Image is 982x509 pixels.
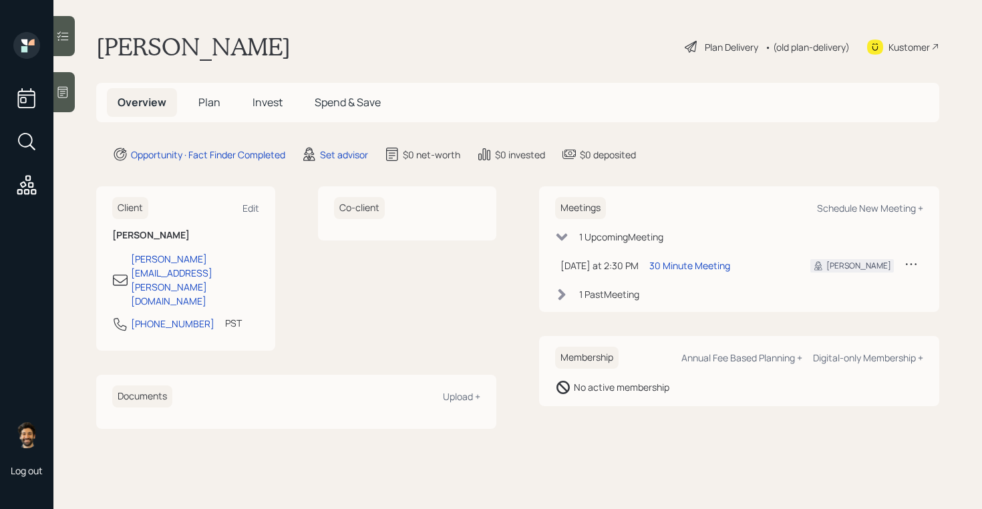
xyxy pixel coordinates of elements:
[705,40,758,54] div: Plan Delivery
[813,351,923,364] div: Digital-only Membership +
[403,148,460,162] div: $0 net-worth
[320,148,368,162] div: Set advisor
[649,259,730,273] div: 30 Minute Meeting
[225,316,242,330] div: PST
[555,347,619,369] h6: Membership
[443,390,480,403] div: Upload +
[334,197,385,219] h6: Co-client
[560,259,639,273] div: [DATE] at 2:30 PM
[112,197,148,219] h6: Client
[242,202,259,214] div: Edit
[131,148,285,162] div: Opportunity · Fact Finder Completed
[13,421,40,448] img: eric-schwartz-headshot.png
[112,230,259,241] h6: [PERSON_NAME]
[131,252,259,308] div: [PERSON_NAME][EMAIL_ADDRESS][PERSON_NAME][DOMAIN_NAME]
[131,317,214,331] div: [PHONE_NUMBER]
[681,351,802,364] div: Annual Fee Based Planning +
[817,202,923,214] div: Schedule New Meeting +
[198,95,220,110] span: Plan
[579,230,663,244] div: 1 Upcoming Meeting
[574,380,669,394] div: No active membership
[315,95,381,110] span: Spend & Save
[888,40,930,54] div: Kustomer
[11,464,43,477] div: Log out
[495,148,545,162] div: $0 invested
[118,95,166,110] span: Overview
[253,95,283,110] span: Invest
[826,260,891,272] div: [PERSON_NAME]
[96,32,291,61] h1: [PERSON_NAME]
[555,197,606,219] h6: Meetings
[579,287,639,301] div: 1 Past Meeting
[112,385,172,407] h6: Documents
[580,148,636,162] div: $0 deposited
[765,40,850,54] div: • (old plan-delivery)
